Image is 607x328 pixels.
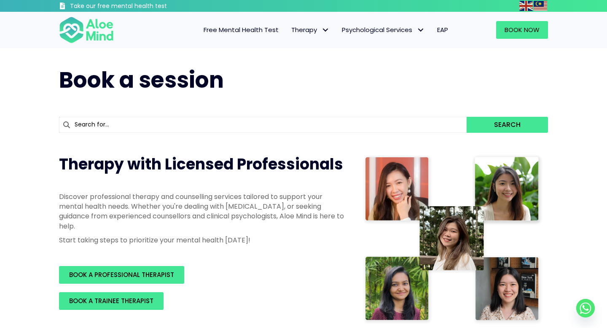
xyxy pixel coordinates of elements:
[342,25,424,34] span: Psychological Services
[69,296,153,305] span: BOOK A TRAINEE THERAPIST
[319,24,331,36] span: Therapy: submenu
[496,21,548,39] a: Book Now
[437,25,448,34] span: EAP
[125,21,454,39] nav: Menu
[59,117,467,133] input: Search for...
[285,21,336,39] a: TherapyTherapy: submenu
[534,1,548,11] a: Malay
[69,270,174,279] span: BOOK A PROFESSIONAL THERAPIST
[197,21,285,39] a: Free Mental Health Test
[59,192,346,231] p: Discover professional therapy and counselling services tailored to support your mental health nee...
[204,25,279,34] span: Free Mental Health Test
[534,1,547,11] img: ms
[414,24,427,36] span: Psychological Services: submenu
[519,1,534,11] a: English
[59,16,114,44] img: Aloe mind Logo
[505,25,540,34] span: Book Now
[576,299,595,317] a: Whatsapp
[519,1,533,11] img: en
[363,154,543,325] img: Therapist collage
[70,2,212,11] h3: Take our free mental health test
[431,21,454,39] a: EAP
[291,25,329,34] span: Therapy
[59,292,164,310] a: BOOK A TRAINEE THERAPIST
[59,266,184,284] a: BOOK A PROFESSIONAL THERAPIST
[59,2,212,12] a: Take our free mental health test
[59,153,343,175] span: Therapy with Licensed Professionals
[59,65,224,95] span: Book a session
[59,235,346,245] p: Start taking steps to prioritize your mental health [DATE]!
[336,21,431,39] a: Psychological ServicesPsychological Services: submenu
[467,117,548,133] button: Search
